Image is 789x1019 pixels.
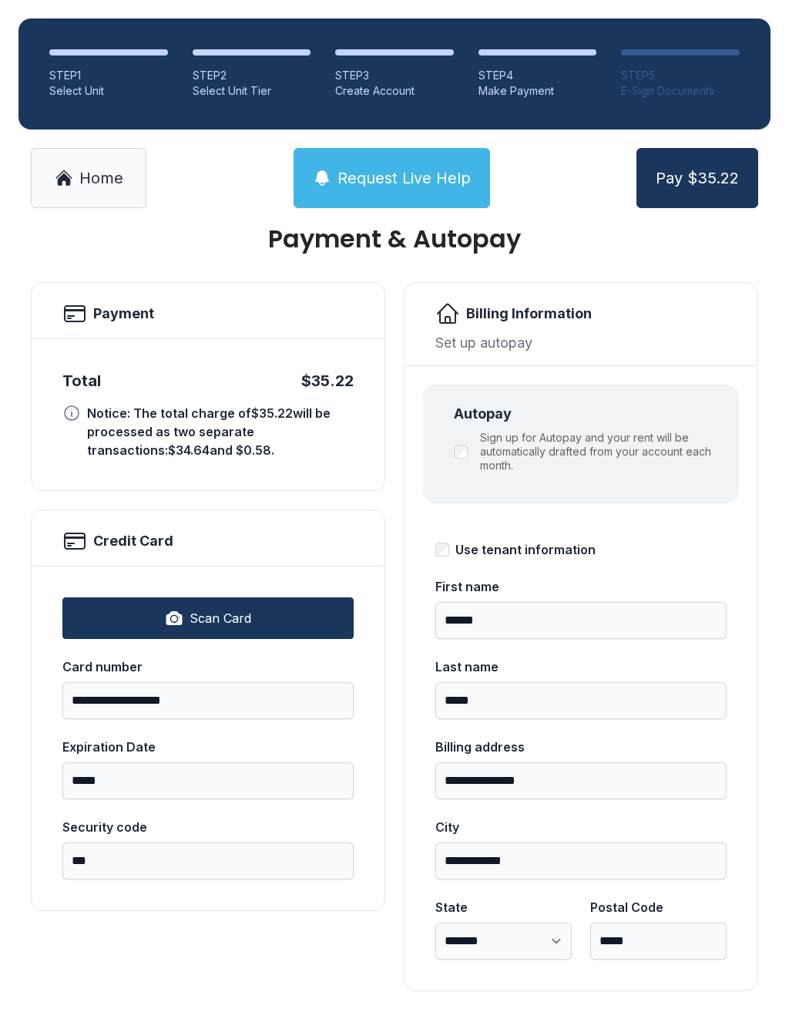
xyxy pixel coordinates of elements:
[193,68,311,83] div: STEP 2
[435,682,727,719] input: Last name
[435,657,727,676] div: Last name
[435,923,572,960] select: State
[93,530,173,552] h2: Credit Card
[466,303,592,325] h2: Billing Information
[79,167,123,189] span: Home
[62,762,354,799] input: Expiration Date
[62,370,101,392] div: Total
[435,762,727,799] input: Billing address
[435,332,727,353] div: Set up autopay
[435,842,727,879] input: City
[62,818,354,836] div: Security code
[435,818,727,836] div: City
[190,609,251,627] span: Scan Card
[31,227,758,251] h1: Payment & Autopay
[62,682,354,719] input: Card number
[62,657,354,676] div: Card number
[335,68,454,83] div: STEP 3
[435,602,727,639] input: First name
[49,83,168,99] div: Select Unit
[435,898,572,916] div: State
[590,898,727,916] div: Postal Code
[49,68,168,83] div: STEP 1
[478,68,597,83] div: STEP 4
[62,842,354,879] input: Security code
[480,431,720,473] label: Sign up for Autopay and your rent will be automatically drafted from your account each month.
[621,68,740,83] div: STEP 5
[87,404,354,459] div: Notice: The total charge of $35.22 will be processed as two separate transactions: $34.64 and $0....
[435,577,727,596] div: First name
[590,923,727,960] input: Postal Code
[455,540,596,559] div: Use tenant information
[301,370,354,392] div: $35.22
[478,83,597,99] div: Make Payment
[435,738,727,756] div: Billing address
[62,738,354,756] div: Expiration Date
[335,83,454,99] div: Create Account
[454,403,720,425] div: Autopay
[193,83,311,99] div: Select Unit Tier
[93,303,154,325] h2: Payment
[337,167,471,189] span: Request Live Help
[621,83,740,99] div: E-Sign Documents
[656,167,739,189] span: Pay $35.22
